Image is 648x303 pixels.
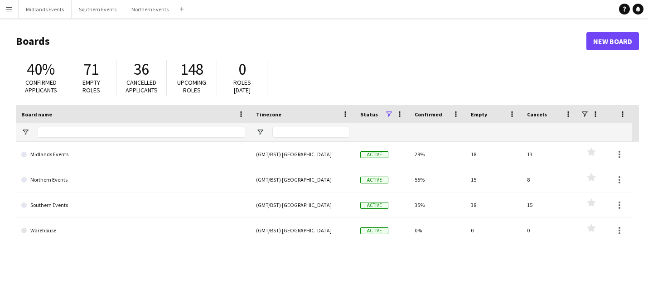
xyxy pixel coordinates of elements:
div: 55% [409,167,465,192]
div: 29% [409,142,465,167]
span: Active [360,151,388,158]
a: New Board [586,32,639,50]
a: Northern Events [21,167,245,192]
span: Status [360,111,378,118]
span: Active [360,202,388,209]
span: Cancelled applicants [126,78,158,94]
span: Empty roles [82,78,100,94]
span: 148 [180,59,203,79]
div: 15 [465,167,522,192]
input: Timezone Filter Input [272,127,349,138]
a: Warehouse [21,218,245,243]
button: Southern Events [72,0,124,18]
a: Southern Events [21,192,245,218]
div: (GMT/BST) [GEOGRAPHIC_DATA] [251,218,355,243]
div: (GMT/BST) [GEOGRAPHIC_DATA] [251,192,355,217]
div: 0% [409,218,465,243]
button: Open Filter Menu [256,128,264,136]
div: 0 [522,218,578,243]
div: 35% [409,192,465,217]
input: Board name Filter Input [38,127,245,138]
div: 0 [465,218,522,243]
div: 15 [522,192,578,217]
button: Midlands Events [19,0,72,18]
span: Cancels [527,111,547,118]
span: 40% [27,59,55,79]
span: Confirmed applicants [25,78,57,94]
div: 8 [522,167,578,192]
span: Empty [471,111,487,118]
span: Confirmed [415,111,442,118]
span: Upcoming roles [177,78,206,94]
span: 0 [238,59,246,79]
span: Active [360,177,388,183]
span: Timezone [256,111,281,118]
button: Northern Events [124,0,176,18]
span: Roles [DATE] [233,78,251,94]
div: (GMT/BST) [GEOGRAPHIC_DATA] [251,142,355,167]
div: 13 [522,142,578,167]
div: 38 [465,192,522,217]
span: 71 [83,59,99,79]
div: 18 [465,142,522,167]
span: 36 [134,59,149,79]
h1: Boards [16,34,586,48]
button: Open Filter Menu [21,128,29,136]
div: (GMT/BST) [GEOGRAPHIC_DATA] [251,167,355,192]
a: Midlands Events [21,142,245,167]
span: Active [360,227,388,234]
span: Board name [21,111,52,118]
